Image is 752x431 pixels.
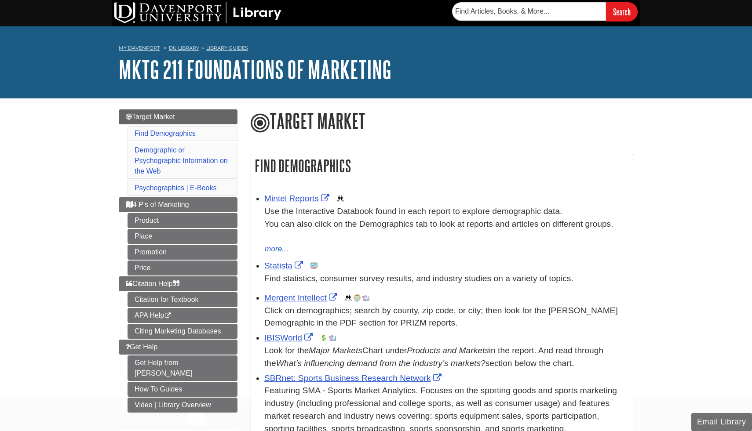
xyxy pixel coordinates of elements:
[164,313,172,319] i: This link opens in a new window
[206,45,248,51] a: Library Guides
[452,2,638,21] form: Searches DU Library's articles, books, and more
[119,56,391,83] a: MKTG 211 Foundations of Marketing
[128,292,237,307] a: Citation for Textbook
[264,373,444,383] a: Link opens in new window
[345,294,352,301] img: Demographics
[119,42,633,56] nav: breadcrumb
[119,109,237,124] a: Target Market
[354,294,361,301] img: Company Information
[309,346,362,355] i: Major Markets
[264,304,628,330] div: Click on demographics; search by county, zip code, or city; then look for the [PERSON_NAME] Demog...
[128,308,237,323] a: APA Help
[264,344,628,370] div: Look for the Chart under in the report. And read through the section below the chart.
[128,245,237,260] a: Promotion
[264,205,628,243] div: Use the Interactive Databook found in each report to explore demographic data. You can also click...
[128,382,237,397] a: How To Guides
[119,276,237,291] a: Citation Help
[126,113,175,120] span: Target Market
[119,44,160,52] a: My Davenport
[407,346,489,355] i: Products and Markets
[119,197,237,212] a: 4 P's of Marketing
[264,261,305,270] a: Link opens in new window
[264,272,628,285] p: Find statistics, consumer survey results, and industry studies on a variety of topics.
[126,280,179,287] span: Citation Help
[135,184,216,192] a: Psychographics | E-Books
[251,109,633,134] h1: Target Market
[135,130,196,137] a: Find Demographics
[114,2,281,23] img: DU Library
[276,359,486,368] i: What’s influencing demand from the industry’s markets?
[128,261,237,275] a: Price
[126,201,189,208] span: 4 P's of Marketing
[264,194,332,203] a: Link opens in new window
[169,45,199,51] a: DU Library
[251,154,633,177] h2: Find Demographics
[128,355,237,381] a: Get Help from [PERSON_NAME]
[329,334,336,341] img: Industry Report
[452,2,606,21] input: Find Articles, Books, & More...
[337,195,344,202] img: Demographics
[128,324,237,339] a: Citing Marketing Databases
[691,413,752,431] button: Email Library
[320,334,327,341] img: Financial Report
[606,2,638,21] input: Search
[128,229,237,244] a: Place
[362,294,369,301] img: Industry Report
[135,146,228,175] a: Demographic or Psychographic Information on the Web
[126,343,157,351] span: Get Help
[264,333,315,342] a: Link opens in new window
[310,262,318,269] img: Statistics
[264,293,339,302] a: Link opens in new window
[119,340,237,355] a: Get Help
[128,213,237,228] a: Product
[264,243,289,255] button: more...
[128,398,237,413] a: Video | Library Overview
